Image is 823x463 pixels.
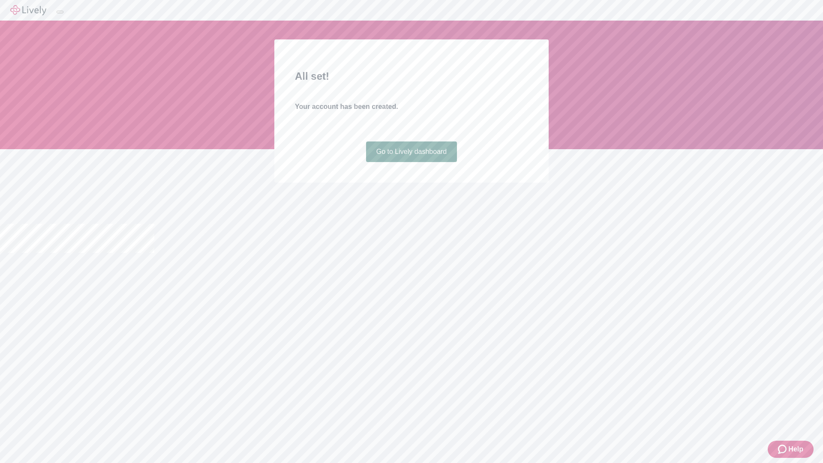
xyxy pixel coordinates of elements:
[295,69,528,84] h2: All set!
[788,444,803,454] span: Help
[366,141,457,162] a: Go to Lively dashboard
[768,441,814,458] button: Zendesk support iconHelp
[10,5,46,15] img: Lively
[295,102,528,112] h4: Your account has been created.
[778,444,788,454] svg: Zendesk support icon
[57,11,63,13] button: Log out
